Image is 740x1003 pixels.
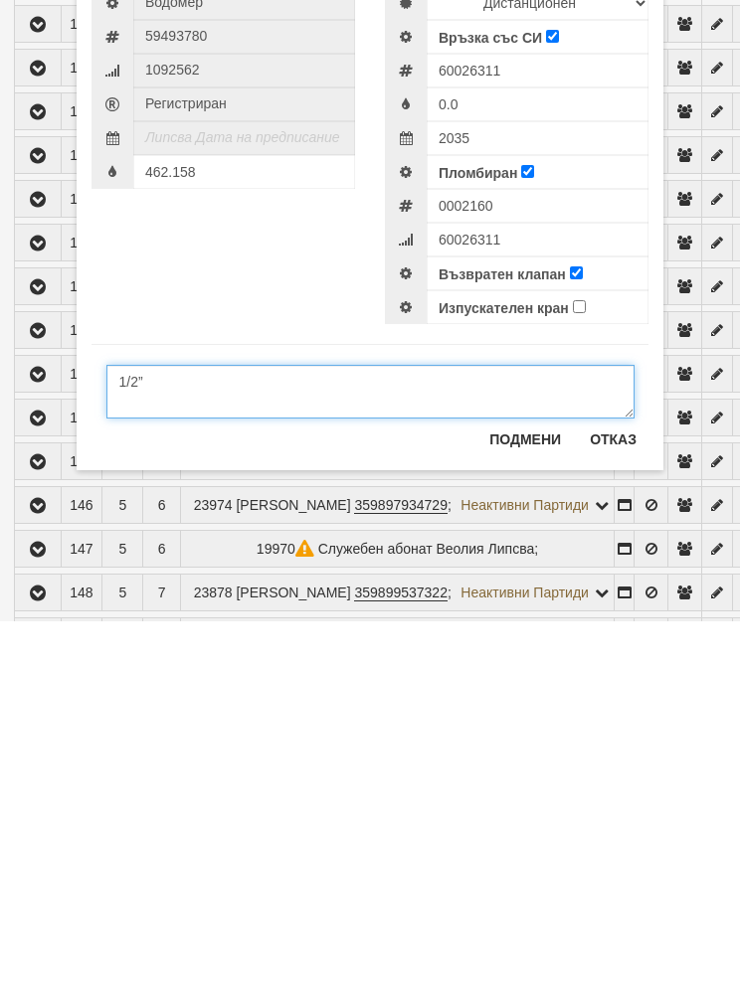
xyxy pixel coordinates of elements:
[439,410,542,429] label: Връзка със СИ
[477,805,573,837] button: Подмени
[439,545,517,565] label: Пломбиран
[573,682,586,695] input: Изпускателен кран
[385,309,648,329] h4: Ново състояние
[145,511,340,527] i: Липсва Дата на предписание
[521,547,534,560] input: Пломбиран
[427,469,648,503] input: Начално показание
[133,203,355,237] input: Номер на протокол
[92,309,355,329] h4: Текущо състояние
[133,537,355,571] input: Последно показание
[133,435,355,469] span: Радио номер
[546,412,559,424] input: Връзка със СИ
[133,469,355,503] span: Регистриран
[133,334,355,368] span: Дистанционен
[427,571,648,604] input: Номер на Холендрова гайка
[133,402,355,435] span: Сериен номер
[427,503,648,537] input: Метрологична годност
[427,334,648,368] select: Марка и Модел
[439,680,569,700] label: Изпускателен кран
[570,648,583,661] input: Възвратен клапан
[427,203,648,237] input: Дата на подмяна
[578,805,648,837] button: Отказ
[133,368,355,402] span: Водомер
[427,604,648,638] input: Радио номер
[133,239,330,258] label: АВТОМАТИЧНО ГЕНЕРИРАН
[92,166,211,203] span: Подмяна
[439,646,566,666] label: Възвратен клапан
[427,435,648,469] input: Сериен номер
